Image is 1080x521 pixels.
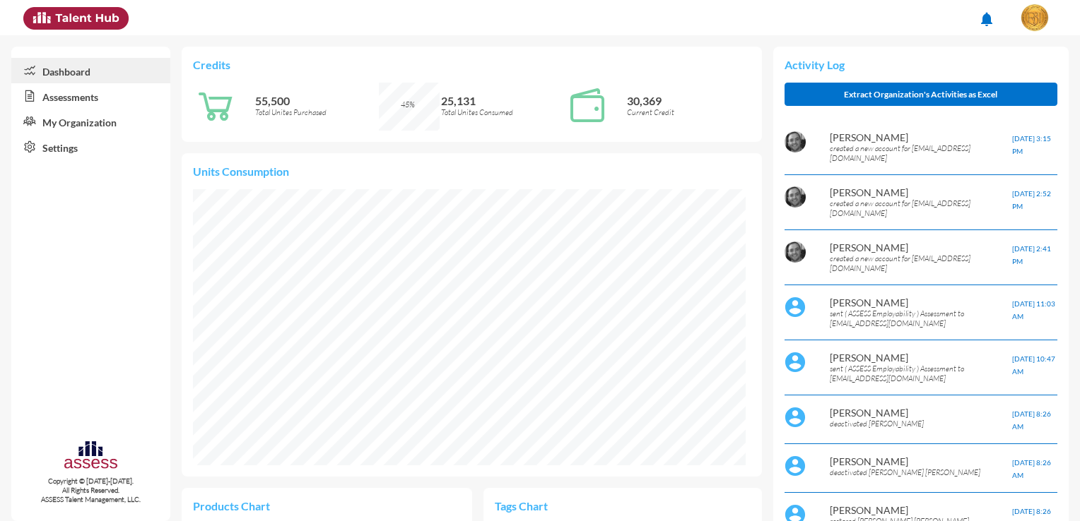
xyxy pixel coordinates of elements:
a: Assessments [11,83,170,109]
button: Extract Organization's Activities as Excel [785,83,1057,106]
p: [PERSON_NAME] [830,407,1011,419]
p: Copyright © [DATE]-[DATE]. All Rights Reserved. ASSESS Talent Management, LLC. [11,477,170,504]
img: default%20profile%20image.svg [785,407,806,428]
img: default%20profile%20image.svg [785,352,806,373]
p: [PERSON_NAME] [830,352,1011,364]
p: 30,369 [627,94,751,107]
p: Current Credit [627,107,751,117]
p: 25,131 [441,94,565,107]
p: Products Chart [193,499,327,513]
p: Tags Chart [495,499,623,513]
p: sent ( ASSESS Employability ) Assessment to [EMAIL_ADDRESS][DOMAIN_NAME] [830,309,1011,328]
p: [PERSON_NAME] [830,455,1011,467]
span: [DATE] 2:52 PM [1012,189,1051,210]
img: AOh14GigaHH8sHFAKTalDol_Rto9g2wtRCd5DeEZ-VfX2Q [785,241,806,263]
p: created a new account for [EMAIL_ADDRESS][DOMAIN_NAME] [830,253,1011,273]
span: [DATE] 8:26 AM [1012,458,1051,479]
img: default%20profile%20image.svg [785,297,806,318]
img: assesscompany-logo.png [63,439,119,474]
img: default%20profile%20image.svg [785,455,806,477]
p: created a new account for [EMAIL_ADDRESS][DOMAIN_NAME] [830,143,1011,163]
p: deactivated [PERSON_NAME] [830,419,1011,429]
p: Activity Log [785,58,1057,71]
p: [PERSON_NAME] [830,186,1011,198]
span: [DATE] 10:47 AM [1012,354,1055,376]
a: My Organization [11,109,170,134]
img: AOh14GigaHH8sHFAKTalDol_Rto9g2wtRCd5DeEZ-VfX2Q [785,131,806,152]
p: 55,500 [255,94,379,107]
span: [DATE] 11:03 AM [1012,299,1055,321]
a: Settings [11,134,170,160]
span: [DATE] 3:15 PM [1012,134,1051,155]
span: [DATE] 2:41 PM [1012,244,1051,265]
p: [PERSON_NAME] [830,297,1011,309]
p: [PERSON_NAME] [830,241,1011,253]
a: Dashboard [11,58,170,83]
p: Units Consumption [193,164,750,178]
p: Total Unites Consumed [441,107,565,117]
p: Credits [193,58,750,71]
p: deactivated [PERSON_NAME] [PERSON_NAME] [830,467,1011,477]
p: [PERSON_NAME] [830,131,1011,143]
p: [PERSON_NAME] [830,504,1011,516]
p: created a new account for [EMAIL_ADDRESS][DOMAIN_NAME] [830,198,1011,218]
p: sent ( ASSESS Employability ) Assessment to [EMAIL_ADDRESS][DOMAIN_NAME] [830,364,1011,383]
img: AOh14GigaHH8sHFAKTalDol_Rto9g2wtRCd5DeEZ-VfX2Q [785,186,806,208]
p: Total Unites Purchased [255,107,379,117]
span: [DATE] 8:26 AM [1012,409,1051,431]
span: 45% [401,100,415,109]
mat-icon: notifications [978,11,995,28]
